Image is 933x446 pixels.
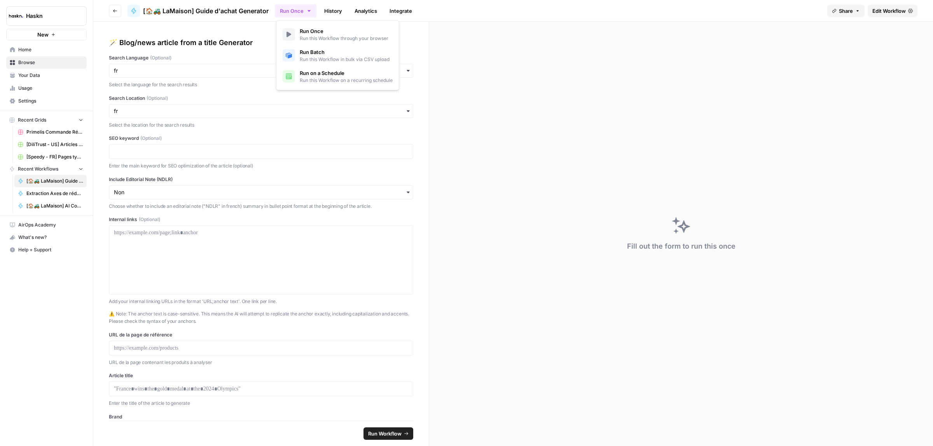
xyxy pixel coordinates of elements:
[140,135,162,142] span: (Optional)
[14,138,87,151] a: [DiliTrust - US] Articles de blog 700-1000 mots Grid
[276,21,399,91] div: Run Once
[300,69,393,77] span: Run on a Schedule
[14,200,87,212] a: [🏠🚜 LaMaison] AI Content Generator for Info Blog
[26,129,83,136] span: Primelis Commande Rédaction Netlinking (2).csv
[109,121,413,129] p: Select the location for the search results
[368,430,402,437] span: Run Workflow
[109,298,413,305] p: Add your internal linking URLs in the format 'URL;anchor text'. One link per line.
[9,9,23,23] img: Haskn Logo
[26,178,83,185] span: [🏠🚜 LaMaison] Guide d'achat Generator
[26,190,83,197] span: Extraction Axes de rédaction du top 3
[109,310,413,325] p: ⚠️ Note: The anchor text is case-sensitive. This means the AI will attempt to replicate the ancho...
[300,77,393,84] span: Run this Workflow on a recurring schedule
[26,12,73,20] span: Haskn
[385,5,417,17] a: Integrate
[839,7,853,15] span: Share
[18,59,83,66] span: Browse
[18,117,46,124] span: Recent Grids
[109,37,413,48] div: 🪄 Blog/news article from a title Generator
[14,126,87,138] a: Primelis Commande Rédaction Netlinking (2).csv
[109,81,413,89] p: Select the language for the search results
[18,221,83,228] span: AirOps Academy
[109,202,413,210] p: Choose whether to include an editorial note ("NDLR" in french) summary in bullet point format at ...
[320,5,347,17] a: History
[18,85,83,92] span: Usage
[109,372,413,379] label: Article title
[18,72,83,79] span: Your Data
[6,231,87,244] button: What's new?
[150,54,171,61] span: (Optional)
[26,153,83,160] span: [Speedy - FR] Pages type de pneu & prestation - 800 mots Grid
[14,151,87,163] a: [Speedy - FR] Pages type de pneu & prestation - 800 mots Grid
[37,31,49,38] span: New
[6,82,87,94] a: Usage
[300,56,390,63] span: Run this Workflow in bulk via CSV upload
[7,232,86,243] div: What's new?
[26,141,83,148] span: [DiliTrust - US] Articles de blog 700-1000 mots Grid
[109,176,413,183] label: Include Editorial Note (NDLR)
[18,98,83,105] span: Settings
[280,45,396,66] a: Run BatchRun this Workflow in bulk via CSV upload
[280,66,396,87] a: Run on a ScheduleRun this Workflow on a recurring schedule
[109,399,413,407] p: Enter the title of the article to generate
[6,29,87,40] button: New
[18,46,83,53] span: Home
[300,27,388,35] span: Run Once
[6,44,87,56] a: Home
[872,7,906,15] span: Edit Workflow
[109,216,413,223] label: Internal links
[147,95,168,102] span: (Optional)
[114,67,408,75] input: fr
[109,331,413,338] label: URL de la page de référence
[6,219,87,231] a: AirOps Academy
[26,202,83,209] span: [🏠🚜 LaMaison] AI Content Generator for Info Blog
[6,95,87,107] a: Settings
[280,24,396,45] a: Run OnceRun this Workflow through your browser
[300,35,388,42] span: Run this Workflow through your browser
[109,413,413,420] label: Brand
[109,135,413,142] label: SEO keyword
[109,54,413,61] label: Search Language
[109,95,413,102] label: Search Location
[6,69,87,82] a: Your Data
[350,5,382,17] a: Analytics
[300,48,390,56] span: Run Batch
[114,188,408,196] input: Non
[14,175,87,187] a: [🏠🚜 LaMaison] Guide d'achat Generator
[109,162,413,170] p: Enter the main keyword for SEO optimization of the article (optional)
[109,359,413,366] p: URL de la page contenant les produits à analyser
[363,427,413,440] button: Run Workflow
[128,5,269,17] a: [🏠🚜 LaMaison] Guide d'achat Generator
[275,4,316,17] button: Run Once
[6,56,87,69] a: Browse
[139,216,160,223] span: (Optional)
[114,107,408,115] input: fr
[14,187,87,200] a: Extraction Axes de rédaction du top 3
[6,244,87,256] button: Help + Support
[868,5,917,17] a: Edit Workflow
[18,246,83,253] span: Help + Support
[18,166,58,172] span: Recent Workflows
[6,114,87,126] button: Recent Grids
[6,6,87,26] button: Workspace: Haskn
[627,241,736,252] div: Fill out the form to run this once
[6,163,87,175] button: Recent Workflows
[827,5,865,17] button: Share
[143,6,269,16] span: [🏠🚜 LaMaison] Guide d'achat Generator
